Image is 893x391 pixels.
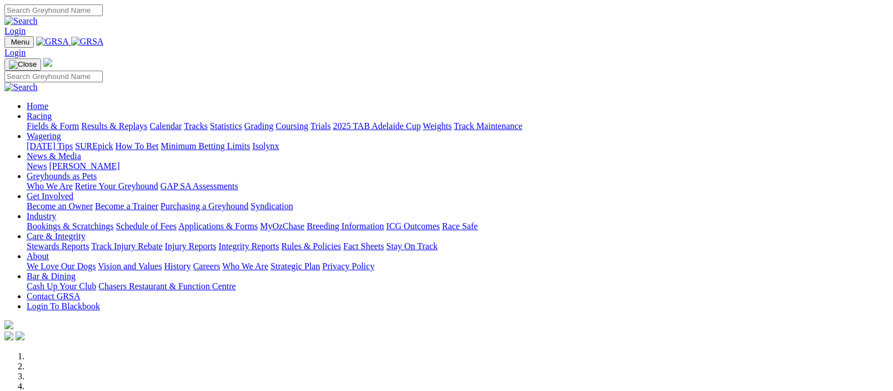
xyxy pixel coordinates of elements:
[98,281,236,291] a: Chasers Restaurant & Function Centre
[4,320,13,329] img: logo-grsa-white.png
[222,261,268,271] a: Who We Are
[276,121,308,131] a: Coursing
[27,121,79,131] a: Fields & Form
[27,101,48,111] a: Home
[27,141,889,151] div: Wagering
[27,151,81,161] a: News & Media
[442,221,477,231] a: Race Safe
[260,221,305,231] a: MyOzChase
[245,121,273,131] a: Grading
[4,82,38,92] img: Search
[27,161,47,171] a: News
[27,231,86,241] a: Care & Integrity
[210,121,242,131] a: Statistics
[4,48,26,57] a: Login
[27,131,61,141] a: Wagering
[27,301,100,311] a: Login To Blackbook
[307,221,384,231] a: Breeding Information
[454,121,522,131] a: Track Maintenance
[27,171,97,181] a: Greyhounds as Pets
[184,121,208,131] a: Tracks
[36,37,69,47] img: GRSA
[4,4,103,16] input: Search
[423,121,452,131] a: Weights
[27,191,73,201] a: Get Involved
[27,211,56,221] a: Industry
[27,281,96,291] a: Cash Up Your Club
[27,221,889,231] div: Industry
[49,161,119,171] a: [PERSON_NAME]
[75,141,113,151] a: SUREpick
[149,121,182,131] a: Calendar
[116,221,176,231] a: Schedule of Fees
[386,241,437,251] a: Stay On Track
[161,141,250,151] a: Minimum Betting Limits
[27,161,889,171] div: News & Media
[27,141,73,151] a: [DATE] Tips
[27,261,96,271] a: We Love Our Dogs
[161,181,238,191] a: GAP SA Assessments
[4,331,13,340] img: facebook.svg
[71,37,104,47] img: GRSA
[252,141,279,151] a: Isolynx
[251,201,293,211] a: Syndication
[91,241,162,251] a: Track Injury Rebate
[164,261,191,271] a: History
[75,181,158,191] a: Retire Your Greyhound
[27,221,113,231] a: Bookings & Scratchings
[27,251,49,261] a: About
[27,181,73,191] a: Who We Are
[178,221,258,231] a: Applications & Forms
[281,241,341,251] a: Rules & Policies
[11,38,29,46] span: Menu
[271,261,320,271] a: Strategic Plan
[27,281,889,291] div: Bar & Dining
[116,141,159,151] a: How To Bet
[164,241,216,251] a: Injury Reports
[4,26,26,36] a: Login
[218,241,279,251] a: Integrity Reports
[27,241,89,251] a: Stewards Reports
[27,201,93,211] a: Become an Owner
[27,291,80,301] a: Contact GRSA
[27,261,889,271] div: About
[386,221,440,231] a: ICG Outcomes
[333,121,421,131] a: 2025 TAB Adelaide Cup
[27,241,889,251] div: Care & Integrity
[4,58,41,71] button: Toggle navigation
[43,58,52,67] img: logo-grsa-white.png
[322,261,375,271] a: Privacy Policy
[27,181,889,191] div: Greyhounds as Pets
[9,60,37,69] img: Close
[4,36,34,48] button: Toggle navigation
[27,111,52,121] a: Racing
[193,261,220,271] a: Careers
[95,201,158,211] a: Become a Trainer
[81,121,147,131] a: Results & Replays
[27,201,889,211] div: Get Involved
[27,121,889,131] div: Racing
[161,201,248,211] a: Purchasing a Greyhound
[343,241,384,251] a: Fact Sheets
[4,16,38,26] img: Search
[98,261,162,271] a: Vision and Values
[310,121,331,131] a: Trials
[16,331,24,340] img: twitter.svg
[27,271,76,281] a: Bar & Dining
[4,71,103,82] input: Search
